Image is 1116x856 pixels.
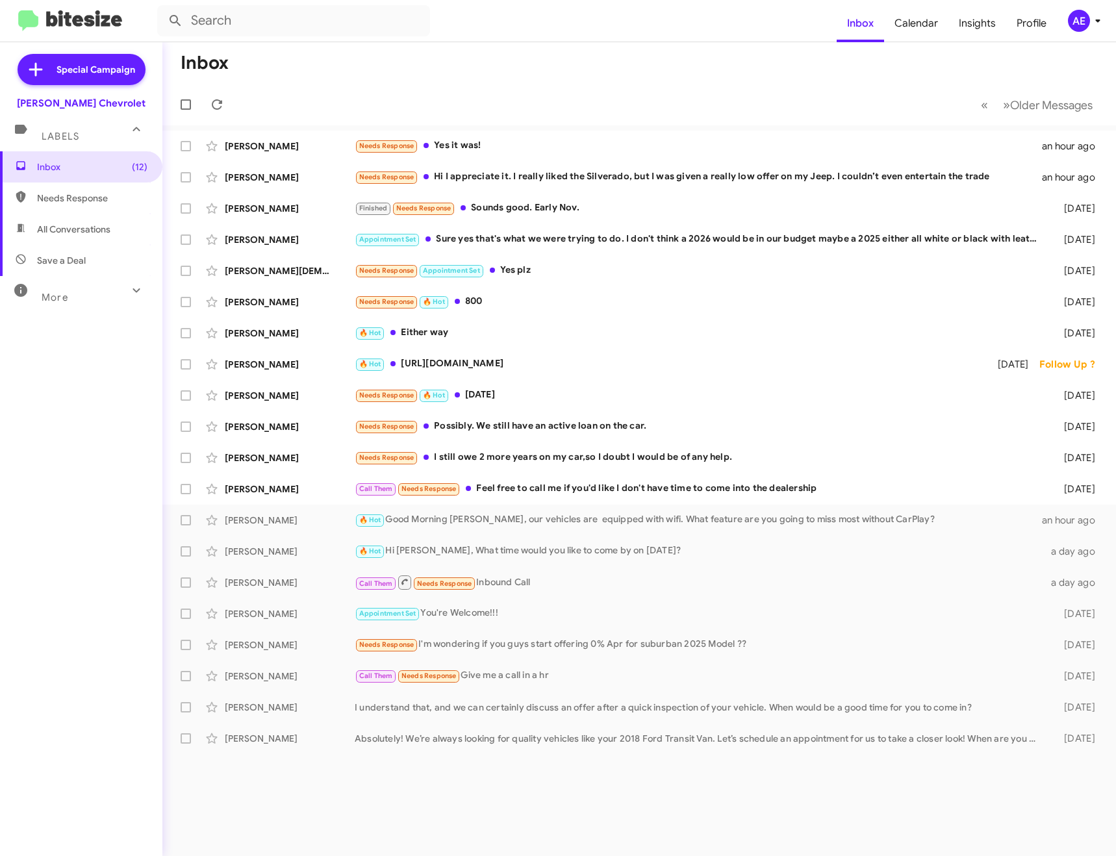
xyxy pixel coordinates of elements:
div: I still owe 2 more years on my car,so I doubt I would be of any help. [355,450,1045,465]
span: Appointment Set [359,235,416,244]
span: Needs Response [359,173,414,181]
span: Needs Response [359,266,414,275]
button: Next [995,92,1100,118]
div: I understand that, and we can certainly discuss an offer after a quick inspection of your vehicle... [355,701,1045,714]
span: 🔥 Hot [359,360,381,368]
span: (12) [132,160,147,173]
div: [PERSON_NAME] [225,670,355,683]
span: Needs Response [396,204,451,212]
div: [PERSON_NAME] [225,389,355,402]
span: Needs Response [359,640,414,649]
span: Older Messages [1010,98,1093,112]
span: All Conversations [37,223,110,236]
span: Appointment Set [423,266,480,275]
div: [DATE] [983,358,1039,371]
div: Sure yes that's what we were trying to do. I don't think a 2026 would be in our budget maybe a 20... [355,232,1045,247]
div: AE [1068,10,1090,32]
div: Inbound Call [355,574,1045,590]
div: Give me a call in a hr [355,668,1045,683]
span: 🔥 Hot [359,329,381,337]
div: [PERSON_NAME][DEMOGRAPHIC_DATA] [225,264,355,277]
span: Needs Response [401,672,457,680]
div: [PERSON_NAME] [225,233,355,246]
div: [PERSON_NAME] Chevrolet [17,97,146,110]
span: Labels [42,131,79,142]
div: [PERSON_NAME] [225,327,355,340]
div: a day ago [1045,576,1106,589]
span: Needs Response [359,391,414,399]
span: Needs Response [359,142,414,150]
div: I'm wondering if you guys start offering 0% Apr for suburban 2025 Model ?? [355,637,1045,652]
span: Needs Response [359,453,414,462]
span: Call Them [359,485,393,493]
a: Insights [948,5,1006,42]
span: Needs Response [359,422,414,431]
nav: Page navigation example [974,92,1100,118]
span: Needs Response [359,297,414,306]
div: [DATE] [1045,233,1106,246]
span: 🔥 Hot [423,391,445,399]
div: Absolutely! We’re always looking for quality vehicles like your 2018 Ford Transit Van. Let’s sche... [355,732,1045,745]
div: [PERSON_NAME] [225,140,355,153]
div: Possibly. We still have an active loan on the car. [355,419,1045,434]
div: [DATE] [1045,264,1106,277]
span: « [981,97,988,113]
div: [DATE] [1045,451,1106,464]
div: an hour ago [1042,171,1106,184]
div: [PERSON_NAME] [225,545,355,558]
input: Search [157,5,430,36]
span: Special Campaign [57,63,135,76]
div: [PERSON_NAME] [225,576,355,589]
a: Inbox [837,5,884,42]
span: Finished [359,204,388,212]
div: Feel free to call me if you'd like I don't have time to come into the dealership [355,481,1045,496]
div: [PERSON_NAME] [225,202,355,215]
div: Hi I appreciate it. I really liked the Silverado, but I was given a really low offer on my Jeep. ... [355,170,1042,184]
span: Needs Response [401,485,457,493]
span: Save a Deal [37,254,86,267]
span: Inbox [37,160,147,173]
div: [PERSON_NAME] [225,607,355,620]
div: [DATE] [1045,389,1106,402]
a: Special Campaign [18,54,146,85]
span: More [42,292,68,303]
button: Previous [973,92,996,118]
div: [DATE] [1045,420,1106,433]
div: a day ago [1045,545,1106,558]
span: Call Them [359,672,393,680]
span: Needs Response [417,579,472,588]
button: AE [1057,10,1102,32]
div: Yes plz [355,263,1045,278]
div: [URL][DOMAIN_NAME] [355,357,983,371]
span: Call Them [359,579,393,588]
div: Hi [PERSON_NAME], What time would you like to come by on [DATE]? [355,544,1045,559]
div: You're Welcome!!! [355,606,1045,621]
span: 🔥 Hot [423,297,445,306]
span: Appointment Set [359,609,416,618]
div: [DATE] [1045,483,1106,496]
div: [DATE] [1045,202,1106,215]
div: [PERSON_NAME] [225,358,355,371]
div: [DATE] [1045,607,1106,620]
span: Needs Response [37,192,147,205]
div: [PERSON_NAME] [225,451,355,464]
span: 🔥 Hot [359,547,381,555]
span: » [1003,97,1010,113]
div: 800 [355,294,1045,309]
a: Calendar [884,5,948,42]
div: [DATE] [1045,701,1106,714]
div: [PERSON_NAME] [225,701,355,714]
a: Profile [1006,5,1057,42]
div: [DATE] [1045,638,1106,651]
h1: Inbox [181,53,229,73]
div: an hour ago [1042,514,1106,527]
div: [PERSON_NAME] [225,420,355,433]
div: [PERSON_NAME] [225,638,355,651]
span: 🔥 Hot [359,516,381,524]
div: Yes it was! [355,138,1042,153]
div: [PERSON_NAME] [225,171,355,184]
